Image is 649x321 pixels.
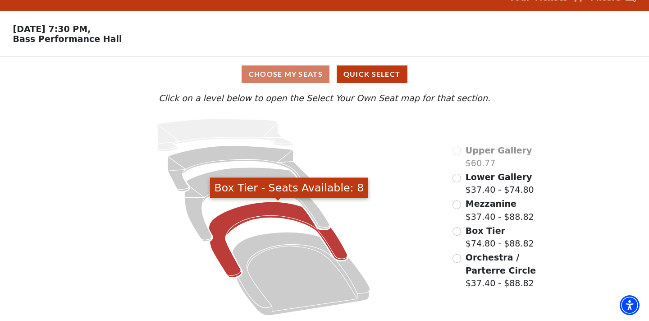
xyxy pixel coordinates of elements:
p: Click on a level below to open the Select Your Own Seat map for that section. [87,92,562,105]
label: $37.40 - $88.82 [466,251,562,290]
span: Box Tier [466,226,505,236]
input: Lower Gallery$37.40 - $74.80 [452,174,461,182]
input: Mezzanine$37.40 - $88.82 [452,200,461,209]
label: $37.40 - $88.82 [466,197,534,223]
input: Orchestra / Parterre Circle$37.40 - $88.82 [452,254,461,263]
label: $37.40 - $74.80 [466,171,534,196]
input: Box Tier$74.80 - $88.82 [452,227,461,236]
span: Orchestra / Parterre Circle [466,252,536,275]
path: Orchestra / Parterre Circle - Seats Available: 7 [232,232,370,315]
span: Upper Gallery [466,145,532,155]
label: $60.77 [466,144,532,170]
path: Upper Gallery - Seats Available: 0 [157,119,293,152]
span: Mezzanine [466,199,516,209]
button: Quick Select [337,65,407,83]
div: Accessibility Menu [620,295,640,315]
path: Lower Gallery - Seats Available: 104 [168,146,311,191]
span: Lower Gallery [466,172,532,182]
div: Box Tier - Seats Available: 8 [210,178,368,198]
label: $74.80 - $88.82 [466,224,534,250]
